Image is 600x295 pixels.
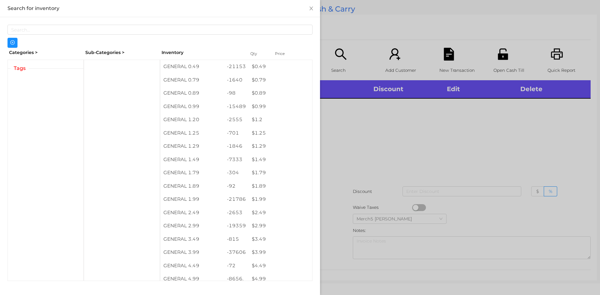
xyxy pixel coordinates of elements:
[224,272,249,293] div: -8656.5
[224,60,249,73] div: -21153
[224,166,249,179] div: -304
[224,179,249,193] div: -92
[249,73,312,87] div: $ 0.79
[160,179,224,193] div: GENERAL 1.89
[273,49,298,58] div: Price
[7,25,312,35] input: Search...
[160,126,224,140] div: GENERAL 1.25
[160,100,224,113] div: GENERAL 0.99
[224,219,249,233] div: -19359
[224,100,249,113] div: -15489
[160,166,224,179] div: GENERAL 1.79
[249,259,312,273] div: $ 4.49
[249,100,312,113] div: $ 0.99
[160,272,224,286] div: GENERAL 4.99
[224,113,249,126] div: -2555
[249,219,312,233] div: $ 2.99
[160,73,224,87] div: GENERAL 0.79
[7,48,84,57] div: Categories >
[249,86,312,100] div: $ 0.89
[160,60,224,73] div: GENERAL 0.49
[249,272,312,286] div: $ 4.99
[11,65,29,72] span: Tags
[160,206,224,219] div: GENERAL 2.49
[160,233,224,246] div: GENERAL 3.49
[160,259,224,273] div: GENERAL 4.49
[249,233,312,246] div: $ 3.49
[160,193,224,206] div: GENERAL 1.99
[224,206,249,219] div: -2653
[84,48,160,57] div: Sub-Categories >
[224,86,249,100] div: -98
[224,126,249,140] div: -701
[249,60,312,73] div: $ 0.49
[162,49,242,56] div: Inventory
[309,6,314,11] i: icon: close
[249,166,312,179] div: $ 1.79
[249,153,312,166] div: $ 1.49
[249,179,312,193] div: $ 1.89
[249,49,267,58] div: Qty
[7,38,17,48] button: icon: plus-circle
[160,86,224,100] div: GENERAL 0.89
[249,140,312,153] div: $ 1.29
[249,193,312,206] div: $ 1.99
[224,73,249,87] div: -1640
[224,233,249,246] div: -815
[224,153,249,166] div: -7333
[160,153,224,166] div: GENERAL 1.49
[249,206,312,219] div: $ 2.49
[224,140,249,153] div: -1846
[249,246,312,259] div: $ 3.99
[224,193,249,206] div: -21786
[160,113,224,126] div: GENERAL 1.20
[160,140,224,153] div: GENERAL 1.29
[160,246,224,259] div: GENERAL 3.99
[249,126,312,140] div: $ 1.25
[7,5,312,12] div: Search for inventory
[224,246,249,259] div: -37606
[249,113,312,126] div: $ 1.2
[160,219,224,233] div: GENERAL 2.99
[224,259,249,273] div: -72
